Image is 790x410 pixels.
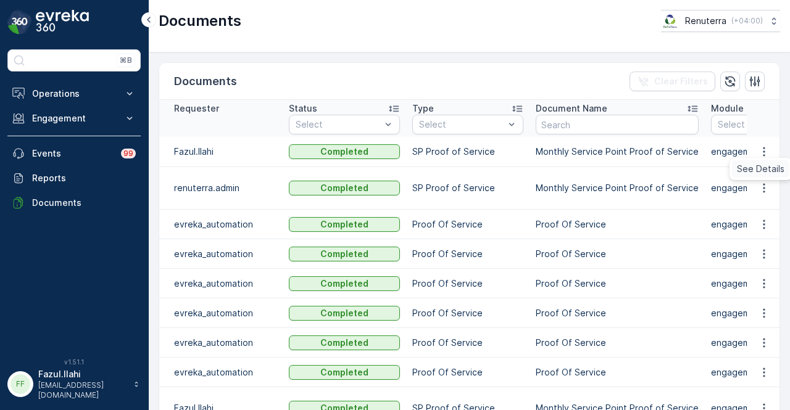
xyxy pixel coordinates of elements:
button: Operations [7,81,141,106]
p: Type [412,102,434,115]
p: Select [419,118,504,131]
button: Completed [289,276,400,291]
p: evreka_automation [174,277,276,290]
p: Operations [32,88,116,100]
button: Renuterra(+04:00) [661,10,780,32]
input: Search [536,115,699,134]
button: Completed [289,365,400,380]
span: See Details [737,163,784,175]
a: Documents [7,191,141,215]
p: Reports [32,172,136,184]
p: Proof Of Service [412,307,523,319]
a: See Details [732,160,789,178]
p: [EMAIL_ADDRESS][DOMAIN_NAME] [38,380,127,400]
a: Events99 [7,141,141,166]
p: Proof Of Service [536,307,699,319]
p: Requester [174,102,219,115]
p: Completed [320,307,368,319]
p: Monthly Service Point Proof of Service [536,146,699,158]
p: evreka_automation [174,218,276,231]
p: evreka_automation [174,366,276,379]
p: Select [296,118,381,131]
button: FFFazul.Ilahi[EMAIL_ADDRESS][DOMAIN_NAME] [7,368,141,400]
p: SP Proof of Service [412,146,523,158]
p: Proof Of Service [412,366,523,379]
button: Engagement [7,106,141,131]
p: Module [711,102,744,115]
p: Status [289,102,317,115]
p: Document Name [536,102,607,115]
button: Completed [289,144,400,159]
button: Completed [289,247,400,261]
p: Completed [320,218,368,231]
p: ( +04:00 ) [731,16,763,26]
p: Proof Of Service [536,218,699,231]
p: Proof Of Service [412,218,523,231]
p: 99 [123,149,133,158]
p: Documents [32,197,136,209]
p: Completed [320,146,368,158]
button: Completed [289,181,400,195]
img: logo_dark-DEwI_e13.png [36,10,89,35]
button: Completed [289,335,400,350]
p: Clear Filters [654,75,708,88]
p: Proof Of Service [412,337,523,349]
img: logo [7,10,32,35]
p: Completed [320,182,368,194]
button: Clear Filters [630,72,715,91]
p: SP Proof of Service [412,182,523,194]
button: Completed [289,217,400,232]
p: Proof Of Service [536,248,699,260]
p: ⌘B [120,55,132,65]
p: Completed [320,337,368,349]
p: Completed [320,277,368,290]
img: Screenshot_2024-07-26_at_13.33.01.png [661,14,680,28]
p: Proof Of Service [412,248,523,260]
p: evreka_automation [174,337,276,349]
p: Proof Of Service [536,366,699,379]
p: Completed [320,366,368,379]
p: Proof Of Service [412,277,523,290]
p: renuterra.admin [174,182,276,194]
button: Completed [289,306,400,321]
p: Engagement [32,112,116,125]
p: Fazul.Ilahi [174,146,276,158]
a: Reports [7,166,141,191]
p: evreka_automation [174,307,276,319]
div: FF [10,374,30,394]
p: Events [32,147,114,160]
p: Documents [159,11,241,31]
p: evreka_automation [174,248,276,260]
p: Fazul.Ilahi [38,368,127,380]
p: Completed [320,248,368,260]
p: Documents [174,73,237,90]
p: Proof Of Service [536,277,699,290]
p: Monthly Service Point Proof of Service [536,182,699,194]
span: v 1.51.1 [7,358,141,366]
p: Renuterra [685,15,726,27]
p: Proof Of Service [536,337,699,349]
